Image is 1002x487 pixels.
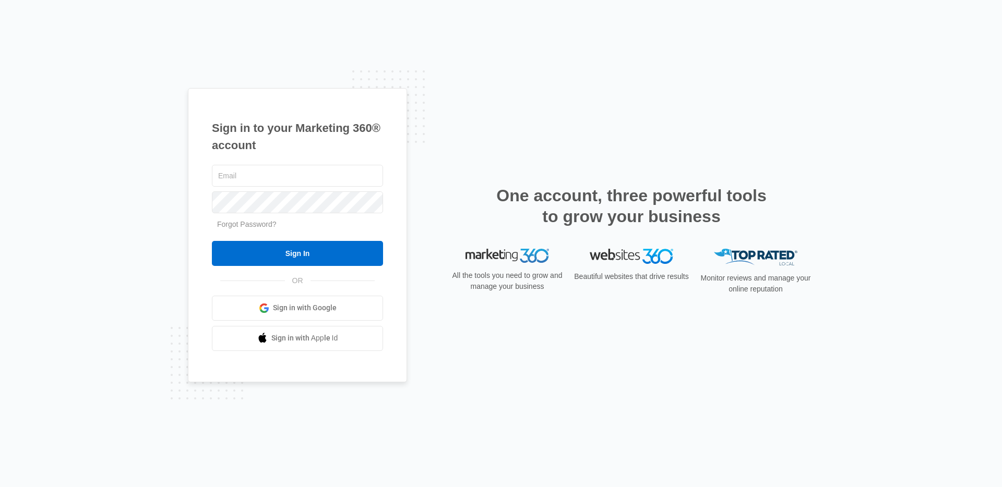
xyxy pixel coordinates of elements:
[212,165,383,187] input: Email
[590,249,673,264] img: Websites 360
[493,185,770,227] h2: One account, three powerful tools to grow your business
[212,241,383,266] input: Sign In
[714,249,797,266] img: Top Rated Local
[285,275,311,286] span: OR
[212,296,383,321] a: Sign in with Google
[697,273,814,295] p: Monitor reviews and manage your online reputation
[466,249,549,263] img: Marketing 360
[217,220,277,228] a: Forgot Password?
[573,271,690,282] p: Beautiful websites that drive results
[271,333,338,344] span: Sign in with Apple Id
[449,270,566,292] p: All the tools you need to grow and manage your business
[212,326,383,351] a: Sign in with Apple Id
[273,302,337,313] span: Sign in with Google
[212,119,383,154] h1: Sign in to your Marketing 360® account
